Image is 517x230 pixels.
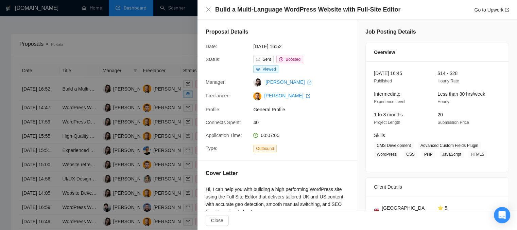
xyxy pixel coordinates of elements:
[279,57,283,61] span: dollar
[206,57,221,62] span: Status:
[374,99,405,104] span: Experience Level
[437,120,469,125] span: Submission Price
[211,217,223,224] span: Close
[206,7,211,12] span: close
[256,57,260,61] span: mail
[253,145,277,152] span: Outbound
[206,79,226,85] span: Manager:
[421,151,435,158] span: PHP
[382,204,427,219] span: [GEOGRAPHIC_DATA]
[215,5,400,14] h4: Build a Multi-Language WordPress Website with Full-Site Editor
[437,71,458,76] span: $14 - $28
[253,92,261,100] img: c1MFplIIhqIElmyFUBZ8BXEpI9f51hj4QxSyXq_Q7hwkd0ckEycJ6y3Swt0JtKMXL2
[437,91,485,97] span: Less than 30 hrs/week
[261,133,279,138] span: 00:07:05
[437,99,449,104] span: Hourly
[206,28,248,36] h5: Proposal Details
[374,91,400,97] span: Intermediate
[437,112,443,117] span: 20
[374,79,392,83] span: Published
[306,94,310,98] span: export
[206,93,230,98] span: Freelancer:
[206,169,238,177] h5: Cover Letter
[365,28,416,36] h5: Job Posting Details
[374,133,385,138] span: Skills
[418,142,481,149] span: Advanced Custom Fields Plugin
[256,67,260,71] span: eye
[262,57,271,62] span: Sent
[440,151,464,158] span: JavaScript
[206,215,229,226] button: Close
[505,8,509,12] span: export
[437,79,459,83] span: Hourly Rate
[374,151,399,158] span: WordPress
[474,7,509,13] a: Go to Upworkexport
[206,7,211,13] button: Close
[206,133,242,138] span: Application Time:
[468,151,487,158] span: HTML5
[253,43,355,50] span: [DATE] 16:52
[206,120,241,125] span: Connects Spent:
[262,67,276,72] span: Viewed
[374,120,400,125] span: Project Length
[253,133,258,138] span: clock-circle
[307,80,311,84] span: export
[374,112,403,117] span: 1 to 3 months
[264,93,310,98] a: [PERSON_NAME] export
[286,57,300,62] span: Boosted
[374,142,414,149] span: CMS Development
[206,146,217,151] span: Type:
[403,151,417,158] span: CSS
[374,178,500,196] div: Client Details
[494,207,510,223] div: Open Intercom Messenger
[206,44,217,49] span: Date:
[253,119,355,126] span: 40
[206,107,221,112] span: Profile:
[374,71,402,76] span: [DATE] 16:45
[253,106,355,113] span: General Profile
[265,79,311,85] a: [PERSON_NAME] export
[374,49,395,56] span: Overview
[374,208,379,213] img: 🇬🇧
[437,205,447,211] span: ⭐ 5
